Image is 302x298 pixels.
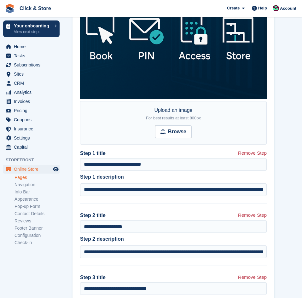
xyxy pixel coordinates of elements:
label: Step 2 title [80,212,106,219]
div: Upload an image [146,106,201,122]
span: Home [14,42,52,51]
span: Sites [14,70,52,78]
span: Coupons [14,115,52,124]
p: View next steps [14,29,51,35]
span: Help [258,5,267,11]
span: CRM [14,79,52,88]
span: Create [227,5,240,11]
span: Subscriptions [14,60,52,69]
a: menu [3,51,60,60]
a: menu [3,165,60,174]
span: Account [280,5,296,12]
span: Capital [14,143,52,152]
a: Pages [15,175,60,181]
a: menu [3,106,60,115]
a: menu [3,88,60,97]
a: Preview store [52,165,60,173]
img: Kye Daniel [273,5,279,11]
a: Contact Details [15,211,60,217]
input: Browse [155,125,192,138]
img: stora-icon-8386f47178a22dfd0bd8f6a31ec36ba5ce8667c1dd55bd0f319d3a0aa187defe.svg [5,4,15,13]
span: Invoices [14,97,52,106]
a: Info Bar [15,189,60,195]
a: menu [3,60,60,69]
label: Step 3 title [80,274,106,281]
span: Online Store [14,165,52,174]
a: Footer Banner [15,225,60,231]
span: Analytics [14,88,52,97]
a: Remove Step [238,274,267,282]
span: Settings [14,134,52,142]
p: Your onboarding [14,24,51,28]
a: Click & Store [17,3,54,14]
a: Pop-up Form [15,203,60,209]
a: menu [3,42,60,51]
a: menu [3,97,60,106]
a: Remove Step [238,150,267,158]
label: Step 2 description [80,235,267,243]
a: Reviews [15,218,60,224]
span: Storefront [6,157,63,163]
a: Appearance [15,196,60,202]
a: menu [3,143,60,152]
span: Pricing [14,106,52,115]
a: menu [3,70,60,78]
span: Tasks [14,51,52,60]
label: Step 1 title [80,150,106,157]
span: For best results at least 800px [146,116,201,120]
a: menu [3,115,60,124]
a: Check-in [15,240,60,246]
a: Remove Step [238,212,267,220]
a: menu [3,79,60,88]
a: menu [3,134,60,142]
strong: Browse [168,128,186,135]
a: Configuration [15,232,60,238]
a: Your onboarding View next steps [3,20,60,37]
a: menu [3,124,60,133]
a: Navigation [15,182,60,188]
span: Insurance [14,124,52,133]
label: Step 1 description [80,173,267,181]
